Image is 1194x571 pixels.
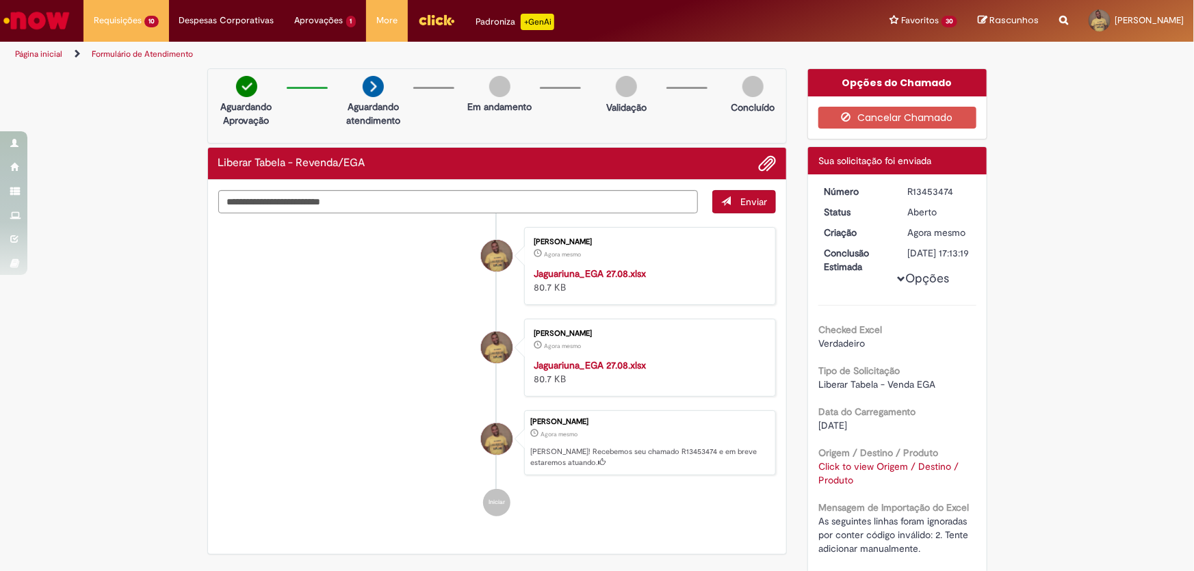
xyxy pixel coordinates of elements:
[908,246,972,260] div: [DATE] 17:13:19
[534,358,762,386] div: 80.7 KB
[534,238,762,246] div: [PERSON_NAME]
[818,406,916,418] b: Data do Carregamento
[534,267,646,280] a: Jaguariuna_EGA 27.08.xlsx
[742,76,764,97] img: img-circle-grey.png
[218,213,777,531] ul: Histórico de tíquete
[818,155,931,167] span: Sua solicitação foi enviada
[731,101,775,114] p: Concluído
[236,76,257,97] img: check-circle-green.png
[978,14,1039,27] a: Rascunhos
[295,14,343,27] span: Aprovações
[818,419,847,431] span: [DATE]
[92,49,193,59] a: Formulário de Atendimento
[818,460,959,486] a: Click to view Origem / Destino / Produto
[908,226,972,239] div: 27/08/2025 16:13:16
[544,342,581,350] time: 27/08/2025 16:13:06
[606,101,647,114] p: Validação
[758,155,776,172] button: Adicionar anexos
[818,107,976,129] button: Cancelar Chamado
[418,10,455,30] img: click_logo_yellow_360x200.png
[818,323,882,336] b: Checked Excel
[218,157,365,170] h2: Liberar Tabela - Revenda/EGA Histórico de tíquete
[740,196,767,208] span: Enviar
[818,337,865,349] span: Verdadeiro
[989,14,1039,27] span: Rascunhos
[544,250,581,258] span: Agora mesmo
[818,378,935,390] span: Liberar Tabela - Venda EGA
[908,226,966,239] time: 27/08/2025 16:13:16
[616,76,637,97] img: img-circle-grey.png
[481,423,512,455] div: Edilton Luiz Carvalho
[814,205,898,219] dt: Status
[218,190,699,213] textarea: Digite sua mensagem aqui...
[544,250,581,258] time: 27/08/2025 16:13:11
[481,240,512,271] div: Edilton Luiz Carvalho
[814,185,898,198] dt: Número
[476,14,554,30] div: Padroniza
[1,7,72,34] img: ServiceNow
[814,246,898,274] dt: Conclusão Estimada
[541,430,577,438] time: 27/08/2025 16:13:16
[489,76,510,97] img: img-circle-grey.png
[340,100,406,127] p: Aguardando atendimento
[144,16,159,27] span: 10
[818,501,969,514] b: Mensagem de Importação do Excel
[942,16,957,27] span: 30
[541,430,577,438] span: Agora mesmo
[521,14,554,30] p: +GenAi
[818,515,971,555] span: As seguintes linhas foram ignoradas por conter código inválido: 2. Tente adicionar manualmente.
[467,100,532,114] p: Em andamento
[10,42,786,67] ul: Trilhas de página
[530,418,768,426] div: [PERSON_NAME]
[908,205,972,219] div: Aberto
[213,100,280,127] p: Aguardando Aprovação
[376,14,398,27] span: More
[818,447,938,459] b: Origem / Destino / Produto
[712,190,776,213] button: Enviar
[534,267,762,294] div: 80.7 KB
[908,185,972,198] div: R13453474
[15,49,62,59] a: Página inicial
[481,332,512,363] div: Edilton Luiz Carvalho
[1115,14,1184,26] span: [PERSON_NAME]
[530,447,768,468] p: [PERSON_NAME]! Recebemos seu chamado R13453474 e em breve estaremos atuando.
[218,410,777,476] li: Edilton Luiz Carvalho
[808,69,987,96] div: Opções do Chamado
[818,364,900,377] b: Tipo de Solicitação
[544,342,581,350] span: Agora mesmo
[179,14,274,27] span: Despesas Corporativas
[901,14,939,27] span: Favoritos
[534,359,646,371] a: Jaguariuna_EGA 27.08.xlsx
[363,76,384,97] img: arrow-next.png
[94,14,142,27] span: Requisições
[814,226,898,239] dt: Criação
[534,330,762,338] div: [PERSON_NAME]
[908,226,966,239] span: Agora mesmo
[346,16,356,27] span: 1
